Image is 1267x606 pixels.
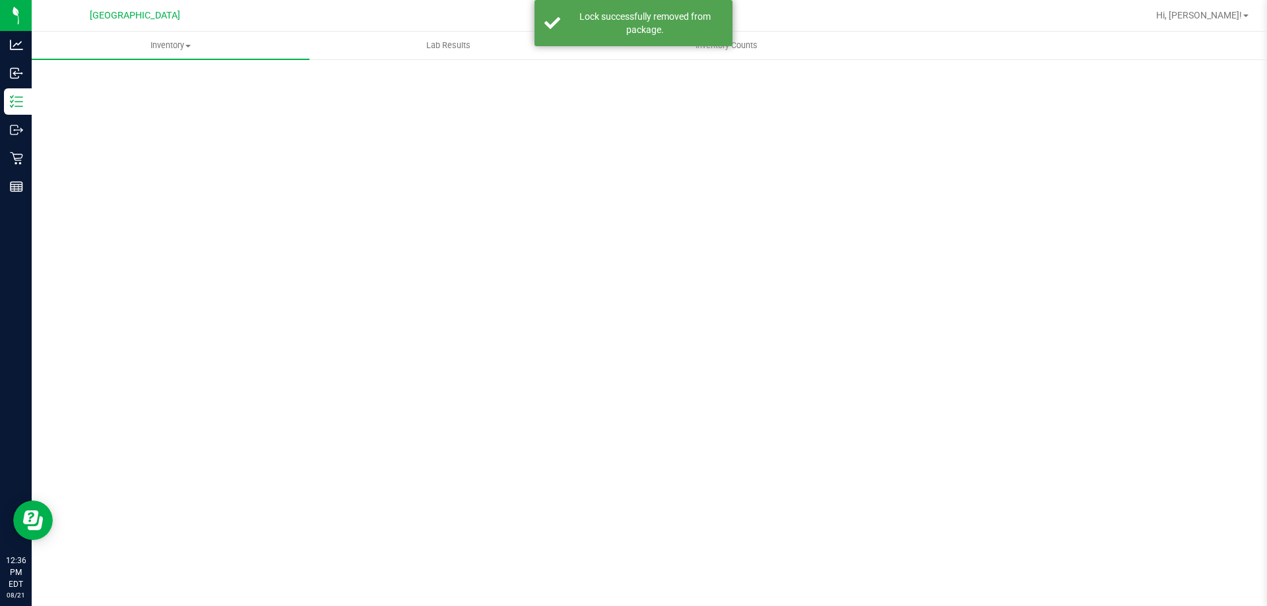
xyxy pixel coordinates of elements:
[1156,10,1242,20] span: Hi, [PERSON_NAME]!
[10,180,23,193] inline-svg: Reports
[32,40,309,51] span: Inventory
[309,32,587,59] a: Lab Results
[10,67,23,80] inline-svg: Inbound
[13,500,53,540] iframe: Resource center
[10,152,23,165] inline-svg: Retail
[6,590,26,600] p: 08/21
[10,123,23,136] inline-svg: Outbound
[10,38,23,51] inline-svg: Analytics
[568,10,723,36] div: Lock successfully removed from package.
[408,40,488,51] span: Lab Results
[6,555,26,590] p: 12:36 PM EDT
[10,95,23,108] inline-svg: Inventory
[90,10,180,21] span: [GEOGRAPHIC_DATA]
[32,32,309,59] a: Inventory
